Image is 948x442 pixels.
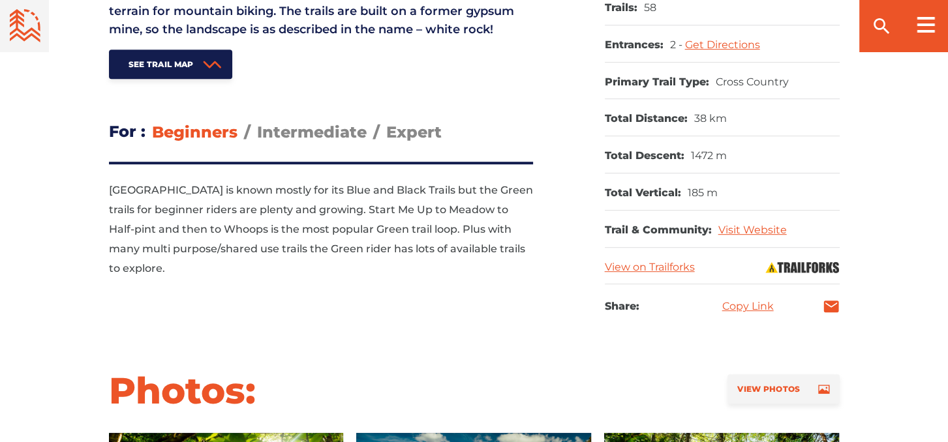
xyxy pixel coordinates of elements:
[722,301,774,312] a: Copy Link
[727,374,839,404] a: View Photos
[694,112,727,126] dd: 38 km
[644,1,656,15] dd: 58
[605,149,684,163] dt: Total Descent:
[605,1,637,15] dt: Trails:
[718,224,787,236] a: Visit Website
[605,76,709,89] dt: Primary Trail Type:
[765,261,840,274] img: Trailforks
[605,112,688,126] dt: Total Distance:
[605,38,664,52] dt: Entrances:
[605,261,695,273] a: View on Trailforks
[109,118,145,145] h3: For
[129,59,194,69] span: See Trail Map
[871,16,892,37] ion-icon: search
[737,384,800,394] span: View Photos
[386,123,442,141] span: Expert
[605,297,639,316] h3: Share:
[688,186,718,200] dd: 185 m
[605,186,681,200] dt: Total Vertical:
[691,149,727,163] dd: 1472 m
[716,76,789,89] dd: Cross Country
[670,38,685,51] span: 2
[109,181,533,278] p: [GEOGRAPHIC_DATA] is known mostly for its Blue and Black Trails but the Green trails for beginner...
[685,38,760,51] a: Get Directions
[257,123,367,141] span: Intermediate
[605,224,712,237] dt: Trail & Community:
[152,123,237,141] span: Beginners
[109,50,233,79] a: See Trail Map
[109,368,256,413] h2: Photos:
[823,298,840,315] a: mail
